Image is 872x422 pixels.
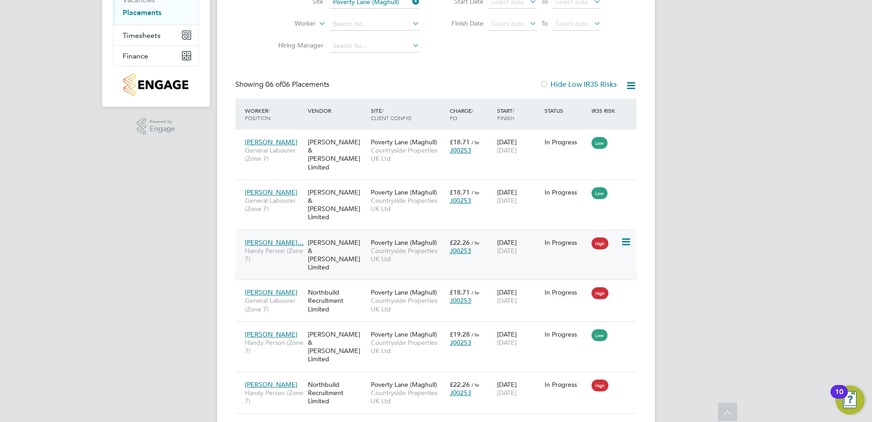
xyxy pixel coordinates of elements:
span: Timesheets [123,31,161,40]
div: [PERSON_NAME] & [PERSON_NAME] Limited [306,326,369,368]
span: Poverty Lane (Maghull) [371,288,437,296]
span: Low [592,137,607,149]
label: Finish Date [442,19,483,27]
label: Worker [263,19,316,28]
a: Placements [123,8,161,17]
a: [PERSON_NAME]General Labourer (Zone 7)Northbuild Recruitment LimitedPoverty Lane (Maghull)Country... [243,283,637,291]
span: [PERSON_NAME] [245,138,297,146]
span: 06 of [265,80,282,89]
span: £18.71 [450,288,470,296]
span: [PERSON_NAME] [245,330,297,338]
label: Hide Low IR35 Risks [540,80,617,89]
div: Site [369,102,447,126]
div: Northbuild Recruitment Limited [306,376,369,410]
span: J00253 [450,338,471,347]
span: [PERSON_NAME]… [245,238,304,247]
img: countryside-properties-logo-retina.png [124,74,188,96]
div: Showing [235,80,331,90]
div: In Progress [545,380,587,389]
span: / PO [450,107,473,121]
span: General Labourer (Zone 7) [245,296,303,313]
span: 06 Placements [265,80,329,89]
span: [DATE] [497,196,517,205]
span: Poverty Lane (Maghull) [371,330,437,338]
span: £19.28 [450,330,470,338]
span: [PERSON_NAME] [245,288,297,296]
span: General Labourer (Zone 7) [245,146,303,163]
div: [DATE] [495,133,542,159]
span: Handy Person (Zone 7) [245,338,303,355]
a: [PERSON_NAME]Handy Person (Zone 7)Northbuild Recruitment LimitedPoverty Lane (Maghull)Countryside... [243,375,637,383]
span: Countryside Properties UK Ltd [371,196,445,213]
div: In Progress [545,288,587,296]
div: [DATE] [495,184,542,209]
div: [DATE] [495,376,542,401]
span: J00253 [450,389,471,397]
span: Countryside Properties UK Ltd [371,247,445,263]
span: Poverty Lane (Maghull) [371,380,437,389]
span: / hr [472,289,479,296]
span: [PERSON_NAME] [245,380,297,389]
span: Select date [555,20,588,28]
span: [DATE] [497,247,517,255]
div: Start [495,102,542,126]
a: Go to home page [113,74,199,96]
div: [DATE] [495,234,542,259]
div: In Progress [545,238,587,247]
span: To [539,17,550,29]
label: Hiring Manager [271,41,323,49]
div: In Progress [545,138,587,146]
span: / Client Config [371,107,411,121]
div: Vendor [306,102,369,119]
div: [PERSON_NAME] & [PERSON_NAME] Limited [306,184,369,226]
div: Status [542,102,590,119]
span: J00253 [450,296,471,305]
span: Engage [150,125,175,133]
span: Handy Person (Zone 7) [245,389,303,405]
span: Select date [491,20,524,28]
span: / Finish [497,107,514,121]
span: Low [592,187,607,199]
div: IR35 Risk [589,102,621,119]
span: Countryside Properties UK Ltd [371,389,445,405]
div: Charge [447,102,495,126]
span: £22.26 [450,380,470,389]
span: / hr [472,239,479,246]
span: / hr [472,381,479,388]
span: J00253 [450,146,471,154]
span: Poverty Lane (Maghull) [371,238,437,247]
span: £18.71 [450,188,470,196]
span: High [592,237,608,249]
a: Powered byEngage [137,118,176,135]
div: In Progress [545,330,587,338]
span: Countryside Properties UK Ltd [371,296,445,313]
span: High [592,287,608,299]
div: [DATE] [495,284,542,309]
div: [DATE] [495,326,542,351]
span: [DATE] [497,389,517,397]
a: [PERSON_NAME]General Labourer (Zone 7)[PERSON_NAME] & [PERSON_NAME] LimitedPoverty Lane (Maghull)... [243,133,637,141]
span: Finance [123,52,148,60]
span: £22.26 [450,238,470,247]
a: [PERSON_NAME]…Handy Person (Zone 7)[PERSON_NAME] & [PERSON_NAME] LimitedPoverty Lane (Maghull)Cou... [243,233,637,241]
span: [DATE] [497,146,517,154]
span: Powered by [150,118,175,126]
span: General Labourer (Zone 7) [245,196,303,213]
span: Handy Person (Zone 7) [245,247,303,263]
div: 10 [835,392,843,404]
span: Poverty Lane (Maghull) [371,188,437,196]
span: [DATE] [497,338,517,347]
span: J00253 [450,247,471,255]
span: / hr [472,189,479,196]
span: Poverty Lane (Maghull) [371,138,437,146]
span: Low [592,329,607,341]
span: / hr [472,139,479,146]
button: Finance [114,46,198,66]
div: [PERSON_NAME] & [PERSON_NAME] Limited [306,234,369,276]
div: Northbuild Recruitment Limited [306,284,369,318]
a: [PERSON_NAME]Handy Person (Zone 7)[PERSON_NAME] & [PERSON_NAME] LimitedPoverty Lane (Maghull)Coun... [243,325,637,333]
button: Timesheets [114,25,198,45]
a: [PERSON_NAME]General Labourer (Zone 7)[PERSON_NAME] & [PERSON_NAME] LimitedPoverty Lane (Maghull)... [243,183,637,191]
span: / hr [472,331,479,338]
span: £18.71 [450,138,470,146]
